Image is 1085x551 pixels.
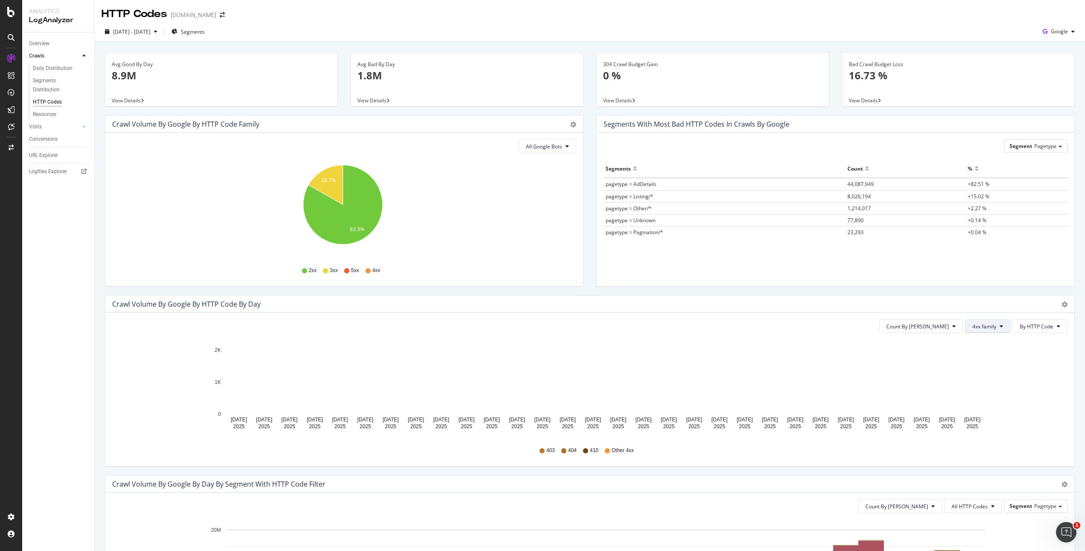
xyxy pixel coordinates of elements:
span: Pagetype [1034,502,1056,510]
button: By HTTP Code [1012,319,1068,333]
div: LogAnalyzer [29,15,87,25]
text: [DATE] [812,417,829,423]
span: pagetype = AdDetails [606,180,656,188]
span: 8,026,194 [847,193,871,200]
div: Analytics [29,7,87,15]
span: 410 [590,447,598,454]
span: 2xx [309,267,317,274]
span: Google [1051,28,1068,35]
div: Avg Good By Day [112,61,331,68]
button: Count By [PERSON_NAME] [879,319,963,333]
div: % [968,162,972,175]
text: 2025 [638,423,650,429]
p: 8.9M [112,68,331,83]
text: 2025 [385,423,397,429]
button: 4xx family [965,319,1010,333]
div: Crawl Volume by google by HTTP Code Family [112,120,259,128]
span: 1,214,017 [847,205,871,212]
text: [DATE] [610,417,627,423]
text: 2025 [334,423,346,429]
p: 16.73 % [849,68,1068,83]
text: 2025 [258,423,270,429]
text: [DATE] [307,417,323,423]
span: Count By Day [886,323,949,330]
span: pagetype = Pagination/* [606,229,663,236]
text: [DATE] [458,417,475,423]
text: 1K [215,379,221,385]
text: 2025 [360,423,371,429]
text: [DATE] [433,417,450,423]
div: HTTP Codes [102,7,167,21]
span: 1 [1073,522,1080,529]
text: 2025 [891,423,902,429]
text: [DATE] [914,417,930,423]
span: +0.04 % [968,229,986,236]
text: [DATE] [408,417,424,423]
span: 403 [546,447,555,454]
text: 2025 [511,423,523,429]
span: 23,293 [847,229,864,236]
span: 3xx [330,267,338,274]
text: [DATE] [484,417,500,423]
text: [DATE] [357,417,374,423]
span: View Details [849,97,878,104]
a: Logfiles Explorer [29,167,88,176]
span: Count By Day [865,503,928,510]
div: Segments [606,162,631,175]
text: 2025 [789,423,801,429]
a: URL Explorer [29,151,88,160]
text: 83.3% [350,226,364,232]
div: Visits [29,122,42,131]
span: View Details [603,97,632,104]
text: [DATE] [939,417,955,423]
text: 2K [215,347,221,353]
a: Crawls [29,52,80,61]
text: 2025 [309,423,321,429]
span: Segment [1010,502,1032,510]
text: 20M [211,527,221,533]
text: 2025 [840,423,852,429]
a: Daily Distribution [33,64,88,73]
text: [DATE] [560,417,576,423]
svg: A chart. [112,160,573,259]
text: 2025 [410,423,422,429]
a: Overview [29,39,88,48]
text: 2025 [461,423,472,429]
div: Bad Crawl Budget Loss [849,61,1068,68]
span: pagetype = Unknown [606,217,656,224]
span: +0.14 % [968,217,986,224]
div: gear [570,122,576,128]
span: [DATE] - [DATE] [113,28,151,35]
text: 2025 [612,423,624,429]
button: All HTTP Codes [944,499,1002,513]
button: Count By [PERSON_NAME] [858,499,942,513]
div: gear [1062,481,1068,487]
span: 44,087,949 [847,180,874,188]
a: Conversions [29,135,88,144]
div: Count [847,162,863,175]
text: [DATE] [635,417,652,423]
span: 404 [568,447,577,454]
div: HTTP Codes [33,98,62,107]
text: [DATE] [964,417,981,423]
div: Daily Distribution [33,64,73,73]
text: [DATE] [383,417,399,423]
text: 2025 [688,423,700,429]
div: Avg Bad By Day [357,61,577,68]
text: [DATE] [711,417,728,423]
span: Pagetype [1034,142,1056,150]
text: [DATE] [762,417,778,423]
text: 2025 [966,423,978,429]
svg: A chart. [112,340,1061,439]
text: [DATE] [534,417,551,423]
text: 2025 [284,423,295,429]
span: Segments [181,28,205,35]
div: URL Explorer [29,151,58,160]
text: [DATE] [332,417,348,423]
text: 2025 [435,423,447,429]
a: Resources [33,110,88,119]
text: 2025 [233,423,245,429]
text: [DATE] [888,417,905,423]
